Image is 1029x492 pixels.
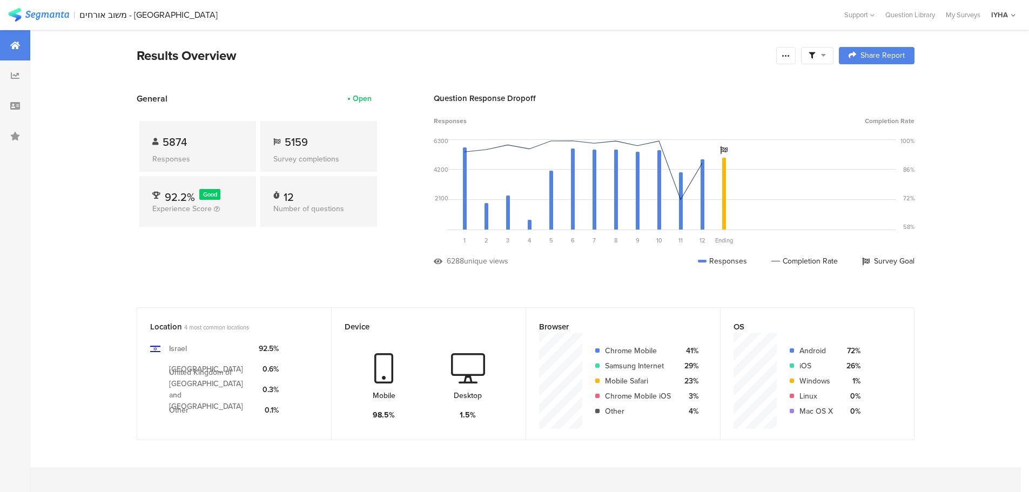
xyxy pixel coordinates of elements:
[991,10,1008,20] div: IYHA
[345,321,495,333] div: Device
[528,236,531,245] span: 4
[720,146,728,154] i: Survey Goal
[539,321,689,333] div: Browser
[203,190,217,199] span: Good
[73,9,75,21] div: |
[680,406,698,417] div: 4%
[799,406,833,417] div: Mac OS X
[137,46,771,65] div: Results Overview
[150,321,300,333] div: Location
[842,360,860,372] div: 26%
[485,236,488,245] span: 2
[799,360,833,372] div: iOS
[903,223,914,231] div: 58%
[434,165,448,174] div: 4200
[259,405,279,416] div: 0.1%
[571,236,575,245] span: 6
[605,360,671,372] div: Samsung Internet
[903,194,914,203] div: 72%
[605,390,671,402] div: Chrome Mobile iOS
[169,343,187,354] div: Israel
[259,343,279,354] div: 92.5%
[460,409,476,421] div: 1.5%
[79,10,218,20] div: משוב אורחים - [GEOGRAPHIC_DATA]
[8,8,69,22] img: segmanta logo
[842,406,860,417] div: 0%
[940,10,986,20] a: My Surveys
[605,375,671,387] div: Mobile Safari
[169,363,243,375] div: [GEOGRAPHIC_DATA]
[903,165,914,174] div: 86%
[636,236,640,245] span: 9
[163,134,187,150] span: 5874
[434,92,914,104] div: Question Response Dropoff
[273,153,364,165] div: Survey completions
[169,405,189,416] div: Other
[713,236,735,245] div: Ending
[900,137,914,145] div: 100%
[842,390,860,402] div: 0%
[734,321,883,333] div: OS
[862,255,914,267] div: Survey Goal
[842,375,860,387] div: 1%
[549,236,553,245] span: 5
[771,255,838,267] div: Completion Rate
[799,375,833,387] div: Windows
[435,194,448,203] div: 2100
[865,116,914,126] span: Completion Rate
[880,10,940,20] a: Question Library
[373,390,395,401] div: Mobile
[259,363,279,375] div: 0.6%
[454,390,482,401] div: Desktop
[165,189,195,205] span: 92.2%
[353,93,372,104] div: Open
[799,345,833,356] div: Android
[656,236,662,245] span: 10
[698,255,747,267] div: Responses
[680,390,698,402] div: 3%
[434,116,467,126] span: Responses
[844,6,875,23] div: Support
[284,189,294,200] div: 12
[614,236,617,245] span: 8
[464,255,508,267] div: unique views
[860,52,905,59] span: Share Report
[373,409,395,421] div: 98.5%
[152,203,212,214] span: Experience Score
[285,134,308,150] span: 5159
[506,236,509,245] span: 3
[799,390,833,402] div: Linux
[447,255,464,267] div: 6288
[680,375,698,387] div: 23%
[678,236,683,245] span: 11
[273,203,344,214] span: Number of questions
[700,236,705,245] span: 12
[605,406,671,417] div: Other
[605,345,671,356] div: Chrome Mobile
[169,367,250,412] div: United Kingdom of [GEOGRAPHIC_DATA] and [GEOGRAPHIC_DATA]
[842,345,860,356] div: 72%
[680,360,698,372] div: 29%
[593,236,596,245] span: 7
[137,92,167,105] span: General
[152,153,243,165] div: Responses
[259,384,279,395] div: 0.3%
[680,345,698,356] div: 41%
[434,137,448,145] div: 6300
[184,323,249,332] span: 4 most common locations
[463,236,466,245] span: 1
